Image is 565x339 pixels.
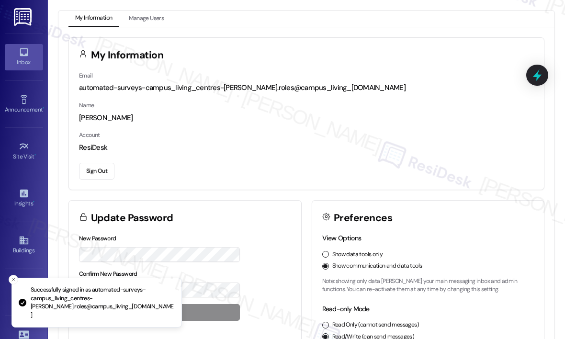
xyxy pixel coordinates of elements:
[79,113,534,123] div: [PERSON_NAME]
[79,163,114,180] button: Sign Out
[122,11,170,27] button: Manage Users
[9,275,18,284] button: Close toast
[79,143,534,153] div: ResiDesk
[332,262,422,271] label: Show communication and data tools
[79,102,94,109] label: Name
[5,280,43,305] a: Leads
[5,138,43,164] a: Site Visit •
[91,213,173,223] h3: Update Password
[322,277,534,294] p: Note: showing only data [PERSON_NAME] your main messaging inbox and admin functions. You can re-a...
[68,11,119,27] button: My Information
[322,234,362,242] label: View Options
[14,8,34,26] img: ResiDesk Logo
[79,131,100,139] label: Account
[5,44,43,70] a: Inbox
[91,50,164,60] h3: My Information
[33,199,34,205] span: •
[332,250,383,259] label: Show data tools only
[332,321,419,329] label: Read Only (cannot send messages)
[34,152,36,158] span: •
[79,235,116,242] label: New Password
[79,83,534,93] div: automated-surveys-campus_living_centres-[PERSON_NAME].roles@campus_living_[DOMAIN_NAME]
[5,232,43,258] a: Buildings
[79,270,137,278] label: Confirm New Password
[322,305,370,313] label: Read-only Mode
[31,286,174,319] p: Successfully signed in as automated-surveys-campus_living_centres-[PERSON_NAME].roles@campus_livi...
[43,105,44,112] span: •
[5,185,43,211] a: Insights •
[79,72,92,79] label: Email
[334,213,392,223] h3: Preferences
